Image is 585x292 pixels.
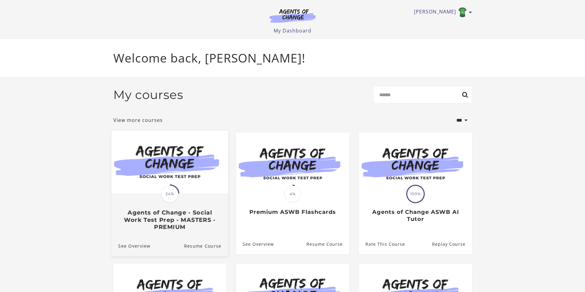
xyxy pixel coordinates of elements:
[365,209,465,222] h3: Agents of Change ASWB AI Tutor
[274,27,311,34] a: My Dashboard
[284,186,301,202] span: 4%
[236,234,274,254] a: Premium ASWB Flashcards: See Overview
[118,209,221,230] h3: Agents of Change - Social Work Test Prep - MASTERS - PREMIUM
[113,49,472,67] p: Welcome back, [PERSON_NAME]!
[432,234,472,254] a: Agents of Change ASWB AI Tutor: Resume Course
[359,234,405,254] a: Agents of Change ASWB AI Tutor: Rate This Course
[113,116,163,124] a: View more courses
[243,209,342,216] h3: Premium ASWB Flashcards
[113,88,183,102] h2: My courses
[184,235,228,256] a: Agents of Change - Social Work Test Prep - MASTERS - PREMIUM: Resume Course
[111,235,150,256] a: Agents of Change - Social Work Test Prep - MASTERS - PREMIUM: See Overview
[414,7,469,17] a: Toggle menu
[306,234,349,254] a: Premium ASWB Flashcards: Resume Course
[161,185,178,203] span: 24%
[263,9,322,23] img: Agents of Change Logo
[407,186,424,202] span: 100%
